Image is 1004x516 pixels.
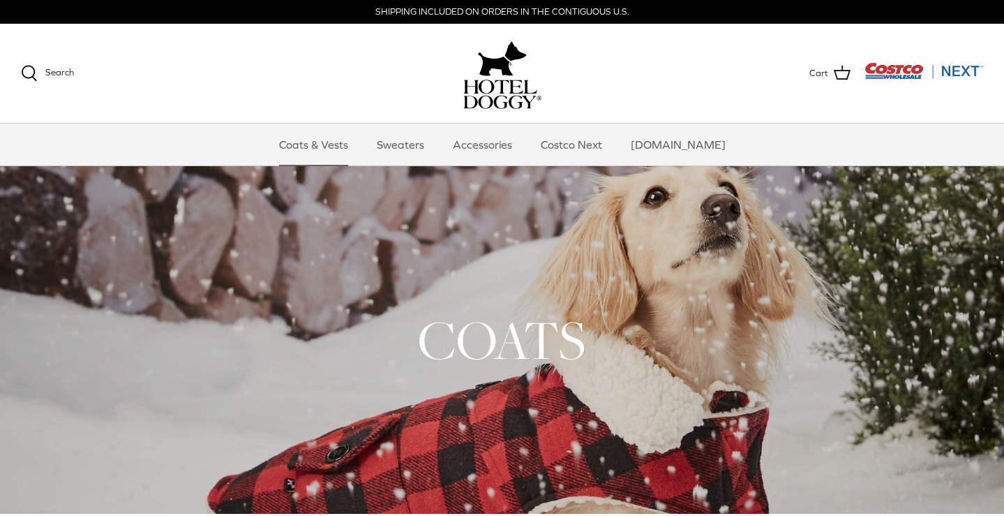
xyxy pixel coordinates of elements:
[864,62,983,80] img: Costco Next
[864,71,983,82] a: Visit Costco Next
[809,66,828,81] span: Cart
[45,67,74,78] span: Search
[364,124,437,165] a: Sweaters
[528,124,615,165] a: Costco Next
[478,38,527,80] img: hoteldoggy.com
[440,124,525,165] a: Accessories
[463,80,541,109] img: hoteldoggycom
[618,124,738,165] a: [DOMAIN_NAME]
[21,65,74,82] a: Search
[267,124,361,165] a: Coats & Vests
[21,306,983,374] h1: COATS
[463,38,541,109] a: hoteldoggy.com hoteldoggycom
[809,64,851,82] a: Cart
